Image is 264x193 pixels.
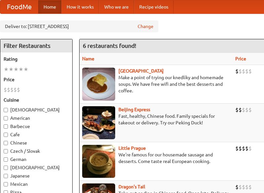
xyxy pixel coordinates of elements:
[82,151,230,165] p: We're famous for our housemade sausage and desserts. Come taste real European cooking.
[4,173,69,179] label: Japanese
[235,68,239,75] li: $
[235,145,239,152] li: $
[4,66,9,73] li: ★
[14,86,17,93] li: $
[4,141,8,145] input: Chinese
[118,145,146,151] a: Little Prague
[248,68,252,75] li: $
[0,39,72,52] h4: Filter Restaurants
[4,166,8,170] input: [DEMOGRAPHIC_DATA]
[239,68,242,75] li: $
[4,156,69,163] label: German
[82,56,94,61] a: Name
[118,107,150,112] a: Beijing Express
[4,108,8,112] input: [DEMOGRAPHIC_DATA]
[17,86,20,93] li: $
[4,56,69,62] h5: Rating
[118,184,145,189] a: Dragon's Tail
[4,181,69,187] label: Mexican
[18,66,23,73] li: ★
[23,66,28,73] li: ★
[82,113,230,126] p: Fast, healthy, Chinese food. Family specials for takeout or delivery. Try our Peking Duck!
[235,56,246,61] a: Price
[9,66,14,73] li: ★
[4,149,8,153] input: Czech / Slovak
[245,145,248,152] li: $
[242,68,245,75] li: $
[82,68,115,101] img: czechpoint.jpg
[245,183,248,191] li: $
[82,74,230,94] p: Make a point of trying our knedlíky and homemade soups. We have free wifi and the best desserts a...
[14,66,18,73] li: ★
[245,106,248,113] li: $
[242,183,245,191] li: $
[82,106,115,139] img: beijing.jpg
[245,68,248,75] li: $
[4,174,8,178] input: Japanese
[4,140,69,146] label: Chinese
[248,106,252,113] li: $
[38,0,61,14] a: Home
[235,106,239,113] li: $
[242,145,245,152] li: $
[4,107,69,113] label: [DEMOGRAPHIC_DATA]
[82,145,115,178] img: littleprague.jpg
[4,97,69,103] h5: Cuisine
[248,183,252,191] li: $
[4,157,8,162] input: German
[4,182,8,186] input: Mexican
[235,183,239,191] li: $
[242,106,245,113] li: $
[239,145,242,152] li: $
[0,0,38,14] a: FoodMe
[138,23,153,30] a: Change
[4,76,69,83] h5: Price
[4,86,7,93] li: $
[4,148,69,154] label: Czech / Slovak
[4,131,69,138] label: Cafe
[118,68,164,74] a: [GEOGRAPHIC_DATA]
[4,123,69,130] label: Barbecue
[7,86,10,93] li: $
[83,43,136,49] ng-pluralize: 6 restaurants found!
[248,145,252,152] li: $
[239,183,242,191] li: $
[4,116,8,120] input: American
[4,133,8,137] input: Cafe
[4,164,69,171] label: [DEMOGRAPHIC_DATA]
[10,86,14,93] li: $
[4,115,69,121] label: American
[239,106,242,113] li: $
[99,0,134,14] a: Who we are
[4,124,8,129] input: Barbecue
[61,0,99,14] a: How it works
[134,0,174,14] a: Recipe videos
